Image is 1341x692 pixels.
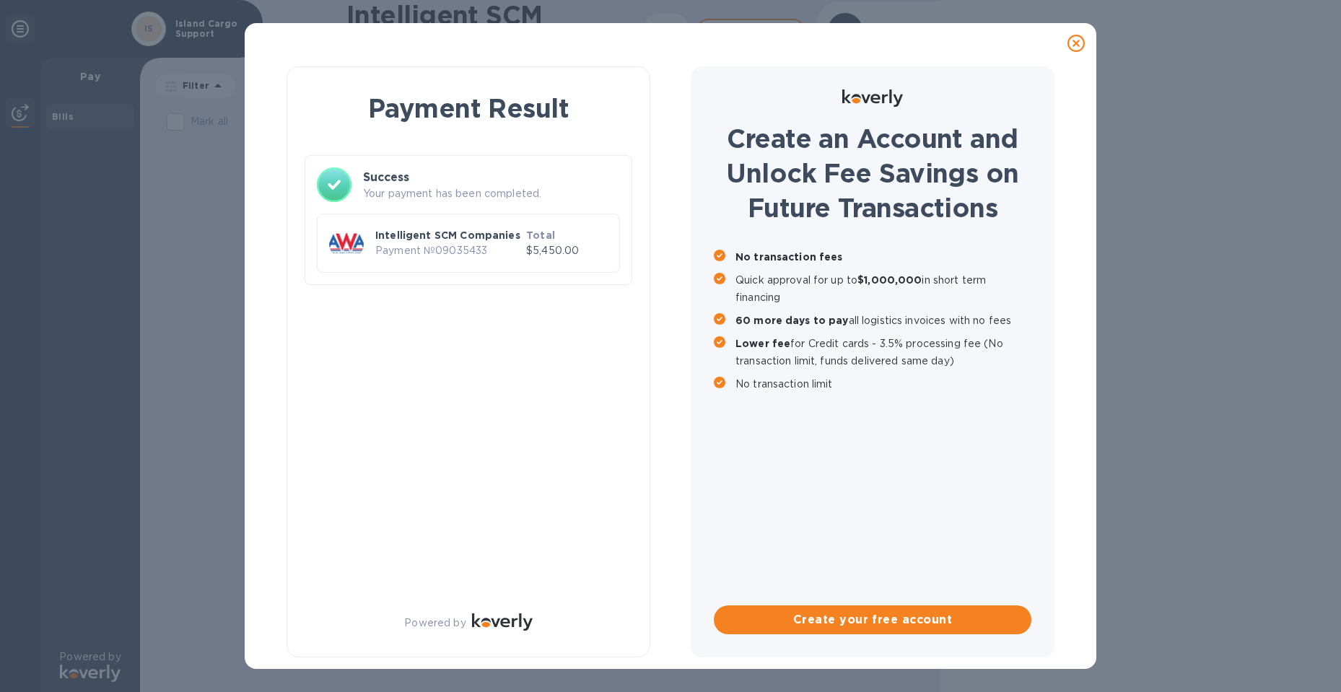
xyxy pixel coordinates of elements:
[310,90,626,126] h1: Payment Result
[735,271,1031,306] p: Quick approval for up to in short term financing
[735,375,1031,393] p: No transaction limit
[526,243,608,258] p: $5,450.00
[857,274,922,286] b: $1,000,000
[526,229,555,241] b: Total
[404,616,466,631] p: Powered by
[735,338,790,349] b: Lower fee
[735,335,1031,369] p: for Credit cards - 3.5% processing fee (No transaction limit, funds delivered same day)
[735,315,849,326] b: 60 more days to pay
[842,89,903,107] img: Logo
[363,186,620,201] p: Your payment has been completed.
[735,312,1031,329] p: all logistics invoices with no fees
[725,611,1020,629] span: Create your free account
[714,121,1031,225] h1: Create an Account and Unlock Fee Savings on Future Transactions
[472,613,533,631] img: Logo
[735,251,843,263] b: No transaction fees
[714,605,1031,634] button: Create your free account
[375,228,520,242] p: Intelligent SCM Companies
[375,243,520,258] p: Payment № 09035433
[363,169,620,186] h3: Success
